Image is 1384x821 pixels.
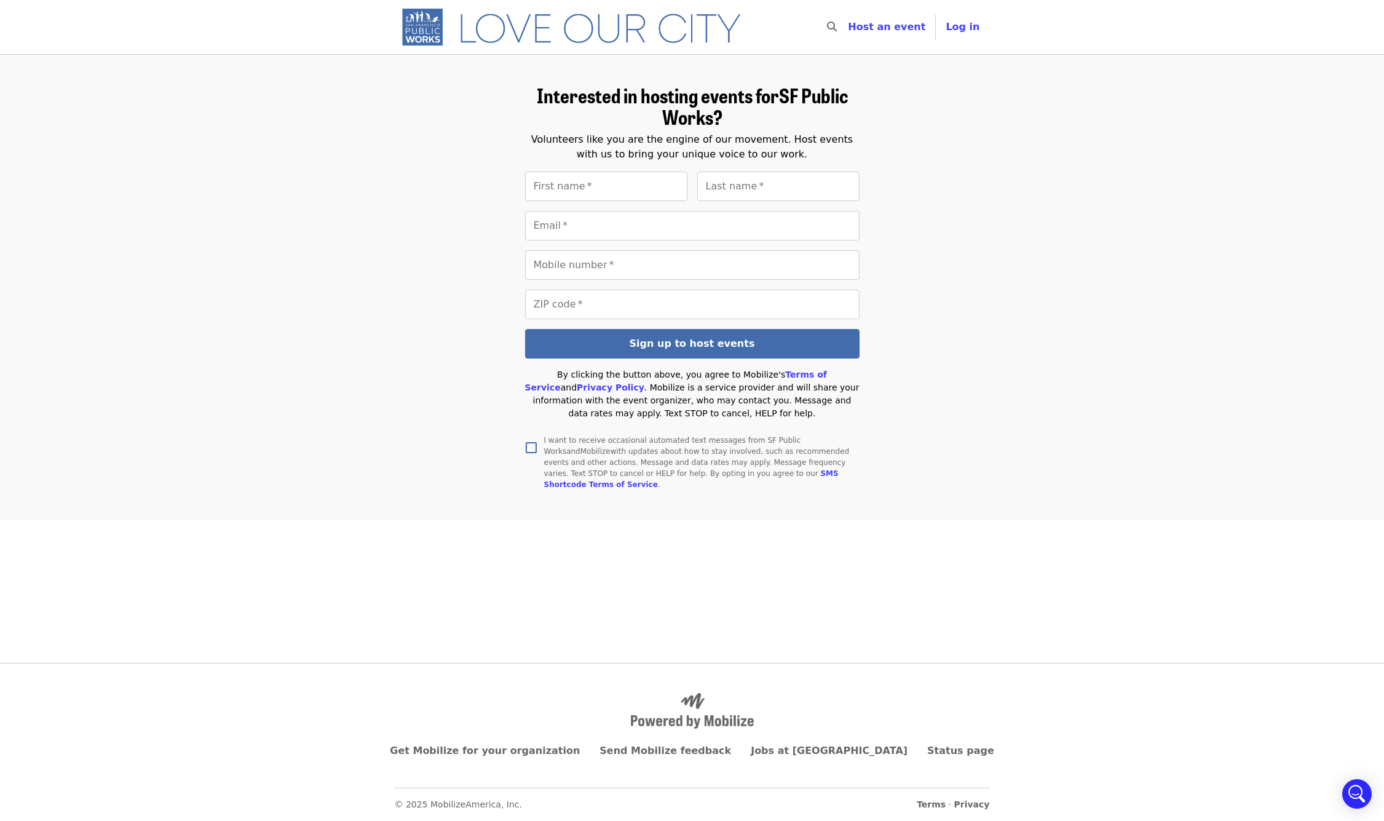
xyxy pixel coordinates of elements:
[946,21,979,33] span: Log in
[927,745,994,756] a: Status page
[751,745,908,756] a: Jobs at [GEOGRAPHIC_DATA]
[697,172,860,201] input: Last name
[848,21,925,33] a: Host an event
[1342,779,1372,809] div: Open Intercom Messenger
[577,383,644,392] a: Privacy Policy
[537,81,848,131] span: Interested in hosting events for SF Public Works ?
[525,250,860,280] input: Mobile number
[917,799,946,809] a: Terms
[525,370,827,392] a: Terms of Service
[954,799,990,809] a: Privacy
[395,744,990,758] nav: Primary footer navigation
[844,12,854,42] input: Search
[395,7,759,47] img: SF Public Works - Home
[525,172,687,201] input: First name
[525,211,860,240] input: Email
[544,435,850,490] span: I want to receive occasional automated text messages from SF Public Works and Mobilize with updat...
[917,798,989,811] span: ·
[631,693,754,729] img: Powered by Mobilize
[599,745,731,756] a: Send Mobilize feedback
[936,15,989,39] button: Log in
[525,290,860,319] input: ZIP code
[525,329,860,359] button: Sign up to host events
[531,133,853,160] span: Volunteers like you are the engine of our movement. Host events with us to bring your unique voic...
[395,788,990,811] nav: Secondary footer navigation
[827,21,837,33] i: search icon
[395,799,523,809] span: © 2025 MobilizeAmerica, Inc.
[525,368,860,420] div: By clicking the button above, you agree to Mobilize's and . Mobilize is a service provider and wi...
[390,745,580,756] a: Get Mobilize for your organization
